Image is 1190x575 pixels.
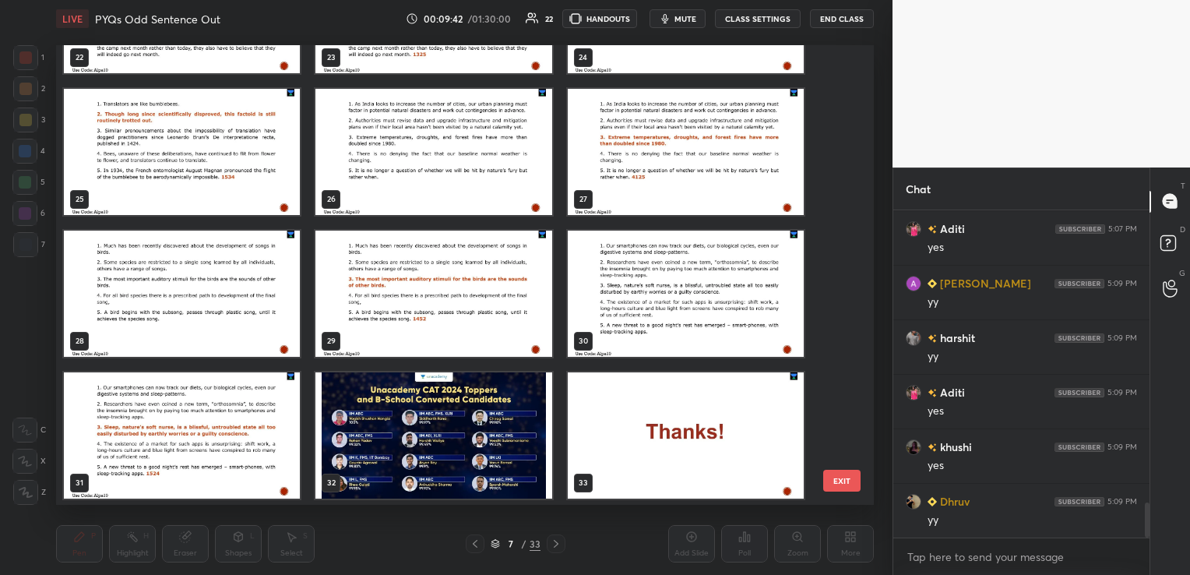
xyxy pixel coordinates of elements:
h6: khushi [937,439,972,455]
div: yes [928,404,1137,419]
div: X [12,449,46,474]
img: 1b5f2bf2eb064e8cb2b3c3ebc66f1429.jpg [906,330,921,345]
img: no-rating-badge.077c3623.svg [928,225,937,234]
img: 1756725979T54S1Z.pdf [315,89,551,215]
div: yes [928,240,1137,256]
div: 5:09 PM [1107,333,1137,342]
h6: Aditi [937,220,965,237]
p: Chat [893,168,943,210]
div: 7 [13,232,45,257]
div: 33 [530,537,540,551]
button: CLASS SETTINGS [715,9,801,28]
div: / [522,539,526,549]
h6: harshit [937,330,975,346]
h6: Dhruv [937,493,970,510]
p: G [1179,267,1185,279]
div: yy [928,513,1137,528]
p: T [1181,180,1185,192]
button: End Class [810,9,874,28]
button: EXIT [823,470,861,492]
img: 4P8fHbbgJtejmAAAAAElFTkSuQmCC [1054,333,1104,342]
img: 4P8fHbbgJtejmAAAAAElFTkSuQmCC [1054,442,1104,451]
div: Z [13,480,46,505]
div: 3 [13,108,45,132]
img: 1756725979T54S1Z.pdf [64,89,300,215]
img: 1756725979T54S1Z.pdf [568,372,804,498]
h4: PYQs Odd Sentence Out [95,12,220,26]
div: 6 [12,201,45,226]
div: 7 [503,539,519,549]
img: 1756725979T54S1Z.pdf [64,231,300,357]
button: mute [650,9,706,28]
img: no-rating-badge.077c3623.svg [928,334,937,343]
div: 5:09 PM [1107,278,1137,287]
div: yy [928,295,1137,310]
img: 4P8fHbbgJtejmAAAAAElFTkSuQmCC [1054,496,1104,506]
div: 4 [12,139,45,164]
img: 3 [906,275,921,291]
h6: Aditi [937,384,965,400]
div: grid [56,45,847,506]
img: 4P8fHbbgJtejmAAAAAElFTkSuQmCC [1054,278,1104,287]
img: no-rating-badge.077c3623.svg [928,389,937,397]
span: mute [674,13,696,24]
img: f1682927020744cc82e9f3ef39585ed9.jpg [906,493,921,509]
div: yes [928,458,1137,474]
div: 5 [12,170,45,195]
img: 3 [906,220,921,236]
img: 1756725979T54S1Z.pdf [568,231,804,357]
img: 4P8fHbbgJtejmAAAAAElFTkSuQmCC [1055,224,1105,233]
div: 5:09 PM [1107,442,1137,451]
img: 4P8fHbbgJtejmAAAAAElFTkSuQmCC [1054,387,1104,397]
img: Learner_Badge_beginner_1_8b307cf2a0.svg [928,279,937,288]
h6: [PERSON_NAME] [937,275,1031,291]
div: 2 [13,76,45,101]
p: D [1180,224,1185,235]
div: 5:07 PM [1108,224,1137,233]
img: ac539f230ef44819b486772b757141cc.jpg [906,439,921,454]
div: 5:09 PM [1107,387,1137,397]
div: grid [893,210,1150,538]
img: 1756725979T54S1Z.pdf [64,372,300,498]
div: C [12,418,46,443]
div: LIVE [56,9,89,28]
img: 1756725979T54S1Z.pdf [568,89,804,215]
img: Learner_Badge_beginner_1_8b307cf2a0.svg [928,497,937,506]
img: 1756725979T54S1Z.pdf [315,231,551,357]
div: 22 [545,15,553,23]
div: 1 [13,45,44,70]
img: 1756725979T54S1Z.pdf [315,372,551,498]
button: HANDOUTS [562,9,637,28]
div: 5:09 PM [1107,496,1137,506]
img: no-rating-badge.077c3623.svg [928,443,937,452]
div: yy [928,349,1137,365]
img: 3 [906,384,921,400]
